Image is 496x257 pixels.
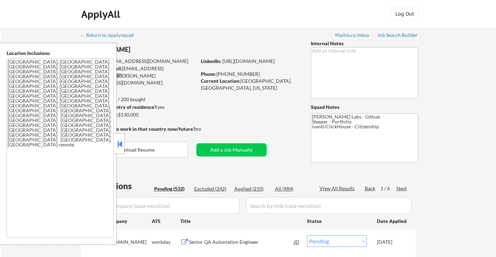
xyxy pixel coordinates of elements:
div: no [196,126,215,132]
div: ATS [152,218,180,225]
div: Next [396,185,408,192]
div: 210 sent / 200 bought [80,96,196,103]
div: Mailslurp Inbox [335,33,370,38]
div: workday [152,239,180,246]
div: Senior QA Automation Engineer [189,239,294,246]
div: [PERSON_NAME][EMAIL_ADDRESS][DOMAIN_NAME] [81,72,196,86]
div: Company [106,218,152,225]
strong: Phone: [201,71,216,77]
div: [EMAIL_ADDRESS][DOMAIN_NAME] [81,65,196,79]
div: $130,000 [80,111,196,118]
div: ApplyAll [81,8,122,20]
div: [DATE] [377,239,408,246]
div: Excluded (242) [194,185,229,192]
div: JD [293,235,300,248]
button: Download Resume [81,142,188,158]
strong: Current Location: [201,78,241,84]
a: [URL][DOMAIN_NAME] [222,58,275,64]
div: Location Inclusions: [7,50,114,57]
strong: LinkedIn: [201,58,221,64]
strong: Will need Visa to work in that country now/future?: [81,126,197,132]
div: [PERSON_NAME] [81,45,224,54]
button: Add a Job Manually [196,143,267,156]
button: Log Out [391,7,419,21]
div: [EMAIL_ADDRESS][DOMAIN_NAME] [81,58,196,65]
input: Search by company (case sensitive) [83,197,239,214]
div: Back [365,185,376,192]
a: ← Return to /applysquad [80,32,140,39]
div: Applied (210) [234,185,269,192]
div: ← Return to /applysquad [80,33,140,38]
div: 1 / 6 [380,185,396,192]
div: Title [180,218,300,225]
div: [DOMAIN_NAME] [106,239,152,246]
div: Status [307,215,367,227]
div: All (984) [275,185,310,192]
div: yes [80,104,194,111]
div: Date Applied [377,218,408,225]
div: Squad Notes [311,104,418,111]
a: Mailslurp Inbox [335,32,370,39]
div: [GEOGRAPHIC_DATA], [GEOGRAPHIC_DATA], [US_STATE] [201,78,299,91]
a: Job Search Builder [377,32,418,39]
div: [PHONE_NUMBER] [201,71,299,78]
div: Job Search Builder [377,33,418,38]
div: Pending (532) [154,185,189,192]
input: Search by title (case sensitive) [246,197,411,214]
div: View All Results [320,185,357,192]
div: Internal Notes [311,40,418,47]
